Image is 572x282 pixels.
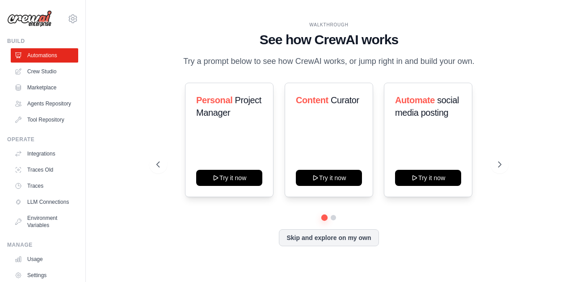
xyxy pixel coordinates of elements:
span: Curator [331,95,359,105]
a: Environment Variables [11,211,78,232]
a: Automations [11,48,78,63]
a: Traces [11,179,78,193]
div: Manage [7,241,78,248]
button: Try it now [296,170,362,186]
span: Automate [395,95,435,105]
h1: See how CrewAI works [156,32,501,48]
span: Personal [196,95,232,105]
a: Traces Old [11,163,78,177]
button: Skip and explore on my own [279,229,379,246]
div: WALKTHROUGH [156,21,501,28]
a: Integrations [11,147,78,161]
span: social media posting [395,95,459,118]
span: Content [296,95,328,105]
a: LLM Connections [11,195,78,209]
img: Logo [7,10,52,27]
span: Project Manager [196,95,261,118]
div: Operate [7,136,78,143]
a: Tool Repository [11,113,78,127]
div: Build [7,38,78,45]
button: Try it now [196,170,262,186]
a: Crew Studio [11,64,78,79]
a: Marketplace [11,80,78,95]
a: Usage [11,252,78,266]
button: Try it now [395,170,461,186]
p: Try a prompt below to see how CrewAI works, or jump right in and build your own. [179,55,479,68]
a: Agents Repository [11,97,78,111]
